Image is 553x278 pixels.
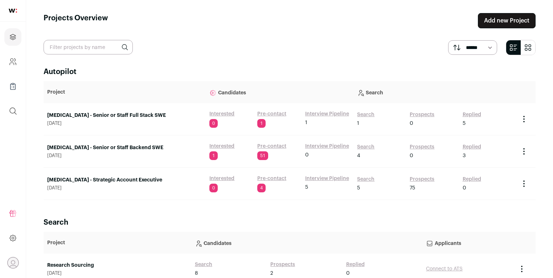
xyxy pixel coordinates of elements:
[47,239,188,246] p: Project
[257,110,286,118] a: Pre-contact
[463,176,481,183] a: Replied
[195,236,419,250] p: Candidates
[270,261,295,268] a: Prospects
[520,147,528,156] button: Project Actions
[44,217,536,228] h2: Search
[357,184,360,192] span: 5
[357,143,374,151] a: Search
[47,270,188,276] span: [DATE]
[47,120,202,126] span: [DATE]
[209,143,234,150] a: Interested
[44,67,536,77] h2: Autopilot
[305,151,309,159] span: 0
[410,184,415,192] span: 75
[410,143,434,151] a: Prospects
[463,143,481,151] a: Replied
[195,270,198,277] span: 8
[357,176,374,183] a: Search
[9,9,17,13] img: wellfound-shorthand-0d5821cbd27db2630d0214b213865d53afaa358527fdda9d0ea32b1df1b89c2c.svg
[209,151,218,160] span: 1
[410,120,413,127] span: 0
[305,175,349,182] a: Interview Pipeline
[47,112,202,119] a: [MEDICAL_DATA] - Senior or Staff Full Stack SWE
[209,175,234,182] a: Interested
[463,152,466,159] span: 3
[44,40,133,54] input: Filter projects by name
[257,175,286,182] a: Pre-contact
[305,119,307,126] span: 1
[270,270,273,277] span: 2
[44,13,108,28] h1: Projects Overview
[47,144,202,151] a: [MEDICAL_DATA] - Senior or Staff Backend SWE
[305,143,349,150] a: Interview Pipeline
[209,110,234,118] a: Interested
[463,111,481,118] a: Replied
[463,120,466,127] span: 5
[346,270,350,277] span: 0
[257,143,286,150] a: Pre-contact
[517,265,526,273] button: Project Actions
[4,53,21,70] a: Company and ATS Settings
[357,152,360,159] span: 4
[47,153,202,159] span: [DATE]
[520,179,528,188] button: Project Actions
[47,185,202,191] span: [DATE]
[4,28,21,46] a: Projects
[410,176,434,183] a: Prospects
[47,89,202,96] p: Project
[195,261,212,268] a: Search
[357,120,359,127] span: 1
[520,115,528,123] button: Project Actions
[209,85,350,99] p: Candidates
[47,262,188,269] a: Research Sourcing
[410,111,434,118] a: Prospects
[47,176,202,184] a: [MEDICAL_DATA] - Strategic Account Executive
[209,119,218,128] span: 0
[410,152,413,159] span: 0
[463,184,466,192] span: 0
[257,184,266,192] span: 4
[257,119,266,128] span: 1
[4,78,21,95] a: Company Lists
[7,257,19,269] button: Open dropdown
[209,184,218,192] span: 0
[346,261,365,268] a: Replied
[305,110,349,118] a: Interview Pipeline
[478,13,536,28] a: Add new Project
[257,151,268,160] span: 51
[357,85,512,99] p: Search
[426,236,510,250] p: Applicants
[357,111,374,118] a: Search
[305,184,308,191] span: 5
[426,266,463,271] a: Connect to ATS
